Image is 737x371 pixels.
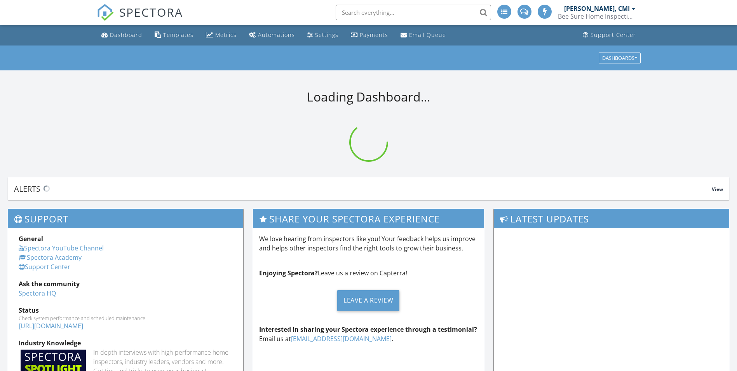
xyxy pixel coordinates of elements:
[409,31,446,38] div: Email Queue
[258,31,295,38] div: Automations
[163,31,193,38] div: Templates
[591,31,636,38] div: Support Center
[19,306,233,315] div: Status
[97,4,114,21] img: The Best Home Inspection Software - Spectora
[599,52,641,63] button: Dashboards
[119,4,183,20] span: SPECTORA
[259,234,478,253] p: We love hearing from inspectors like you! Your feedback helps us improve and helps other inspecto...
[19,279,233,289] div: Ask the community
[259,325,477,334] strong: Interested in sharing your Spectora experience through a testimonial?
[397,28,449,42] a: Email Queue
[253,209,484,228] h3: Share Your Spectora Experience
[19,322,83,330] a: [URL][DOMAIN_NAME]
[337,290,399,311] div: Leave a Review
[291,334,392,343] a: [EMAIL_ADDRESS][DOMAIN_NAME]
[259,284,478,317] a: Leave a Review
[259,325,478,343] p: Email us at .
[336,5,491,20] input: Search everything...
[19,315,233,321] div: Check system performance and scheduled maintenance.
[580,28,639,42] a: Support Center
[215,31,237,38] div: Metrics
[110,31,142,38] div: Dashboard
[19,253,82,262] a: Spectora Academy
[19,338,233,348] div: Industry Knowledge
[558,12,636,20] div: Bee Sure Home Inspection Svcs.
[564,5,630,12] div: [PERSON_NAME], CMI
[152,28,197,42] a: Templates
[19,289,56,297] a: Spectora HQ
[712,186,723,192] span: View
[246,28,298,42] a: Automations (Advanced)
[315,31,338,38] div: Settings
[19,234,43,243] strong: General
[203,28,240,42] a: Metrics
[19,262,70,271] a: Support Center
[602,55,637,61] div: Dashboards
[97,10,183,27] a: SPECTORA
[259,268,478,278] p: Leave us a review on Capterra!
[98,28,145,42] a: Dashboard
[304,28,341,42] a: Settings
[494,209,729,228] h3: Latest Updates
[259,269,318,277] strong: Enjoying Spectora?
[8,209,243,228] h3: Support
[348,28,391,42] a: Payments
[19,244,104,252] a: Spectora YouTube Channel
[14,184,712,194] div: Alerts
[360,31,388,38] div: Payments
